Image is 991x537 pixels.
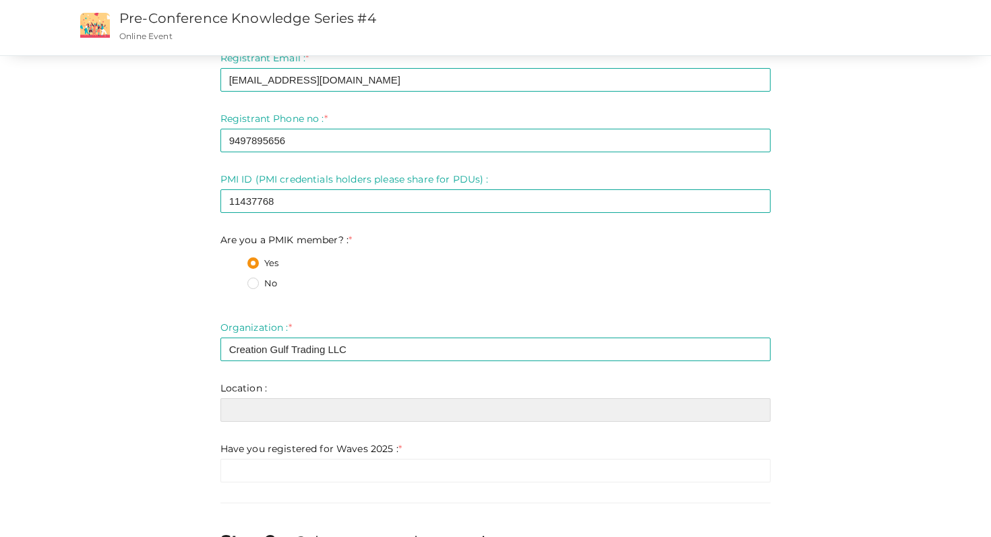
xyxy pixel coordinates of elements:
label: Yes [247,257,278,270]
label: No [247,277,277,290]
label: PMI ID (PMI credentials holders please share for PDUs) : [220,172,489,186]
input: Enter registrant email here. [220,68,771,92]
img: event2.png [80,13,110,38]
label: Are you a PMIK member? : [220,233,353,247]
label: Registrant Email : [220,51,309,65]
input: Enter registrant phone no here. [220,129,771,152]
label: Location : [220,381,267,395]
label: Have you registered for Waves 2025 : [220,442,402,455]
p: Online Event [119,30,615,42]
label: Registrant Phone no : [220,112,328,125]
a: Pre-Conference Knowledge Series #4 [119,10,376,26]
label: Organization : [220,321,292,334]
